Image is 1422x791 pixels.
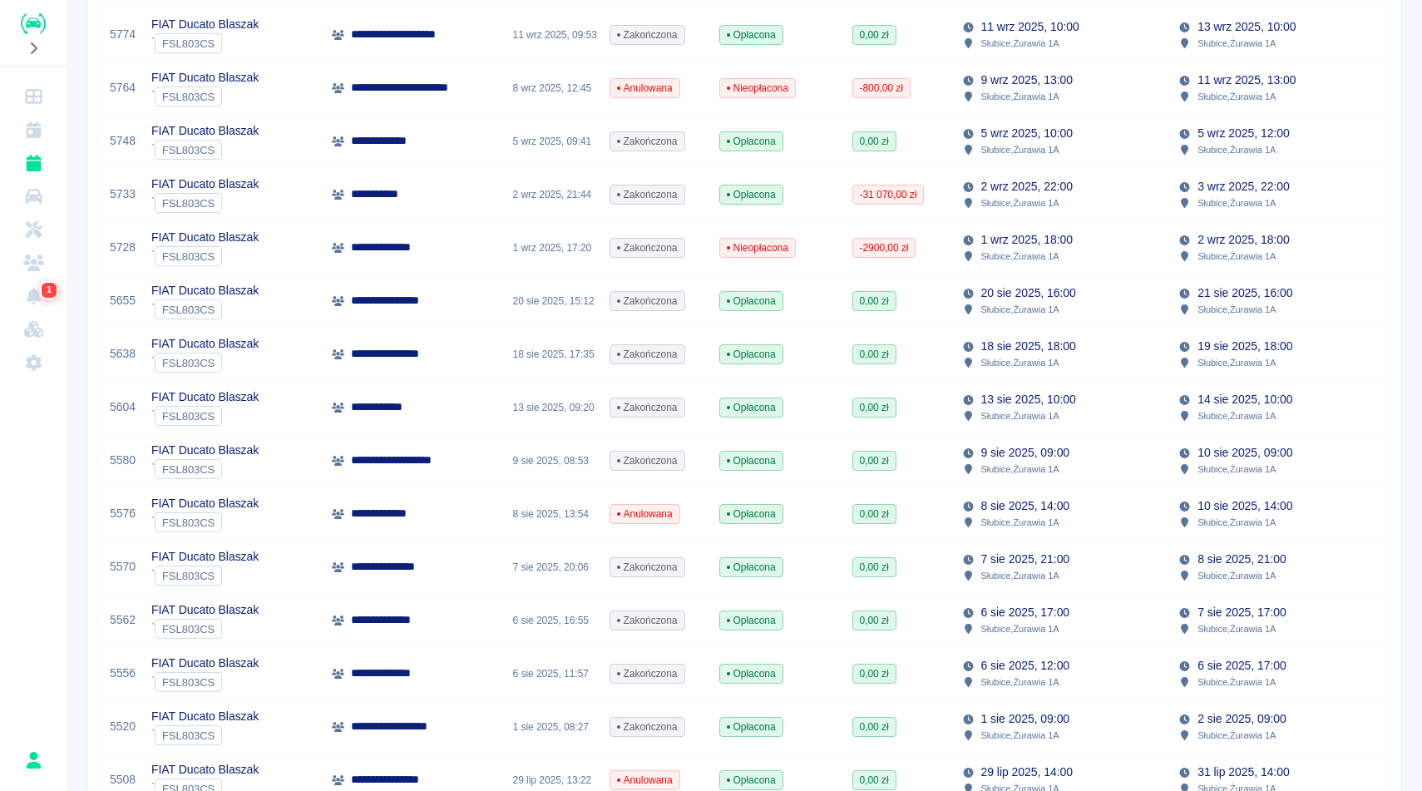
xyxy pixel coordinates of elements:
a: 5764 [110,79,136,96]
p: FIAT Ducato Blaszak [151,122,259,140]
p: Słubice , Żurawia 1A [1197,302,1276,317]
div: ` [151,672,259,692]
a: Widget WWW [7,313,60,346]
a: 5638 [110,345,136,363]
p: Słubice , Żurawia 1A [1197,408,1276,423]
div: 2 wrz 2025, 21:44 [505,168,601,221]
span: 0,00 zł [853,613,896,628]
p: Słubice , Żurawia 1A [981,249,1059,264]
p: 2 wrz 2025, 22:00 [981,178,1073,195]
p: 2 sie 2025, 09:00 [1197,710,1286,728]
p: FIAT Ducato Blaszak [151,229,259,246]
p: FIAT Ducato Blaszak [151,335,259,353]
p: Słubice , Żurawia 1A [1197,89,1276,104]
p: 11 wrz 2025, 13:00 [1197,72,1296,89]
p: 5 wrz 2025, 12:00 [1197,125,1289,142]
span: 0,00 zł [853,453,896,468]
p: 8 sie 2025, 21:00 [1197,551,1286,568]
a: Dashboard [7,80,60,113]
div: ` [151,725,259,745]
div: ` [151,619,259,639]
span: Opłacona [720,453,783,468]
span: Opłacona [720,400,783,415]
p: FIAT Ducato Blaszak [151,761,259,779]
p: 10 sie 2025, 14:00 [1197,497,1292,515]
a: Serwisy [7,213,60,246]
span: Nieopłacona [720,240,795,255]
div: 6 sie 2025, 16:55 [505,594,601,647]
span: FSL803CS [156,676,221,689]
div: 1 wrz 2025, 17:20 [505,221,601,274]
span: FSL803CS [156,357,221,369]
p: 6 sie 2025, 17:00 [981,604,1070,621]
span: 0,00 zł [853,27,896,42]
p: Słubice , Żurawia 1A [1197,621,1276,636]
p: 19 sie 2025, 18:00 [1197,338,1292,355]
span: Zakończona [610,134,684,149]
p: Słubice , Żurawia 1A [981,408,1059,423]
span: Zakończona [610,347,684,362]
span: Opłacona [720,187,783,202]
p: 7 sie 2025, 21:00 [981,551,1070,568]
span: -31 070,00 zł [853,187,924,202]
div: ` [151,459,259,479]
div: ` [151,246,259,266]
p: 11 wrz 2025, 10:00 [981,18,1079,36]
div: 18 sie 2025, 17:35 [505,328,601,381]
span: 0,00 zł [853,560,896,575]
p: FIAT Ducato Blaszak [151,442,259,459]
span: Zakończona [610,453,684,468]
a: 5733 [110,185,136,203]
p: Słubice , Żurawia 1A [981,355,1059,370]
a: 5774 [110,26,136,43]
p: 31 lip 2025, 14:00 [1197,764,1289,781]
span: FSL803CS [156,410,221,423]
span: Opłacona [720,27,783,42]
span: 0,00 zł [853,666,896,681]
span: Zakończona [610,560,684,575]
p: 6 sie 2025, 12:00 [981,657,1070,675]
span: Opłacona [720,666,783,681]
a: 5748 [110,132,136,150]
p: Słubice , Żurawia 1A [981,675,1059,690]
p: Słubice , Żurawia 1A [1197,249,1276,264]
p: 3 wrz 2025, 22:00 [1197,178,1289,195]
span: Anulowana [610,507,679,522]
span: -2900,00 zł [853,240,916,255]
p: 10 sie 2025, 09:00 [1197,444,1292,462]
span: FSL803CS [156,37,221,50]
div: ` [151,512,259,532]
p: FIAT Ducato Blaszak [151,176,259,193]
span: 0,00 zł [853,719,896,734]
p: Słubice , Żurawia 1A [981,142,1059,157]
p: 21 sie 2025, 16:00 [1197,284,1292,302]
p: 1 sie 2025, 09:00 [981,710,1070,728]
div: ` [151,140,259,160]
div: ` [151,33,259,53]
p: FIAT Ducato Blaszak [151,16,259,33]
span: FSL803CS [156,197,221,210]
p: Słubice , Żurawia 1A [1197,36,1276,51]
p: 14 sie 2025, 10:00 [1197,391,1292,408]
span: 0,00 zł [853,507,896,522]
p: FIAT Ducato Blaszak [151,388,259,406]
p: Słubice , Żurawia 1A [981,36,1059,51]
span: Anulowana [610,81,679,96]
div: 8 sie 2025, 13:54 [505,487,601,541]
span: Opłacona [720,613,783,628]
span: FSL803CS [156,91,221,103]
p: 5 wrz 2025, 10:00 [981,125,1073,142]
p: Słubice , Żurawia 1A [981,621,1059,636]
p: 8 sie 2025, 14:00 [981,497,1070,515]
span: FSL803CS [156,729,221,742]
span: FSL803CS [156,304,221,316]
a: 5520 [110,718,136,735]
p: 2 wrz 2025, 18:00 [1197,231,1289,249]
span: Nieopłacona [720,81,795,96]
p: Słubice , Żurawia 1A [1197,462,1276,477]
div: 1 sie 2025, 08:27 [505,700,601,754]
p: FIAT Ducato Blaszak [151,601,259,619]
span: Anulowana [610,773,679,788]
div: 13 sie 2025, 09:20 [505,381,601,434]
span: FSL803CS [156,250,221,263]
